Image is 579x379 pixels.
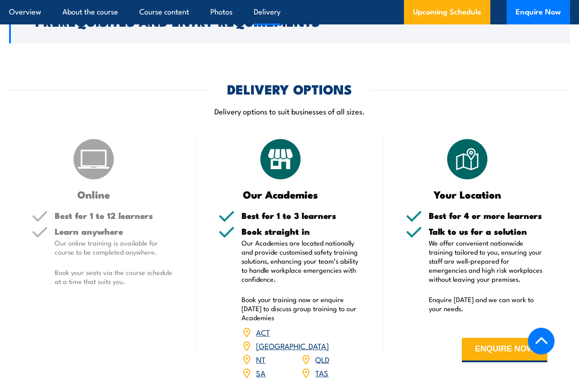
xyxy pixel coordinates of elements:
p: Delivery options to suit businesses of all sizes. [9,106,570,116]
p: We offer convenient nationwide training tailored to you, ensuring your staff are well-prepared fo... [429,238,547,284]
p: Enquire [DATE] and we can work to your needs. [429,295,547,313]
p: Our online training is available for course to be completed anywhere. [55,238,173,256]
h3: Your Location [406,189,529,199]
h5: Best for 4 or more learners [429,211,547,220]
button: ENQUIRE NOW [462,338,547,362]
h5: Talk to us for a solution [429,227,547,236]
h5: Book straight in [242,227,360,236]
a: QLD [315,354,329,365]
a: NT [256,354,266,365]
p: Our Academies are located nationally and provide customised safety training solutions, enhancing ... [242,238,360,284]
h5: Best for 1 to 3 learners [242,211,360,220]
h3: Online [32,189,155,199]
h2: DELIVERY OPTIONS [227,83,352,95]
h5: Learn anywhere [55,227,173,236]
a: TAS [315,367,328,378]
p: Book your training now or enquire [DATE] to discuss group training to our Academies [242,295,360,322]
h3: Our Academies [218,189,342,199]
p: Book your seats via the course schedule at a time that suits you. [55,268,173,286]
a: ACT [256,327,270,337]
a: SA [256,367,266,378]
a: [GEOGRAPHIC_DATA] [256,340,329,351]
h2: Prerequisites and Entry Requirements [35,15,530,27]
h5: Best for 1 to 12 learners [55,211,173,220]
